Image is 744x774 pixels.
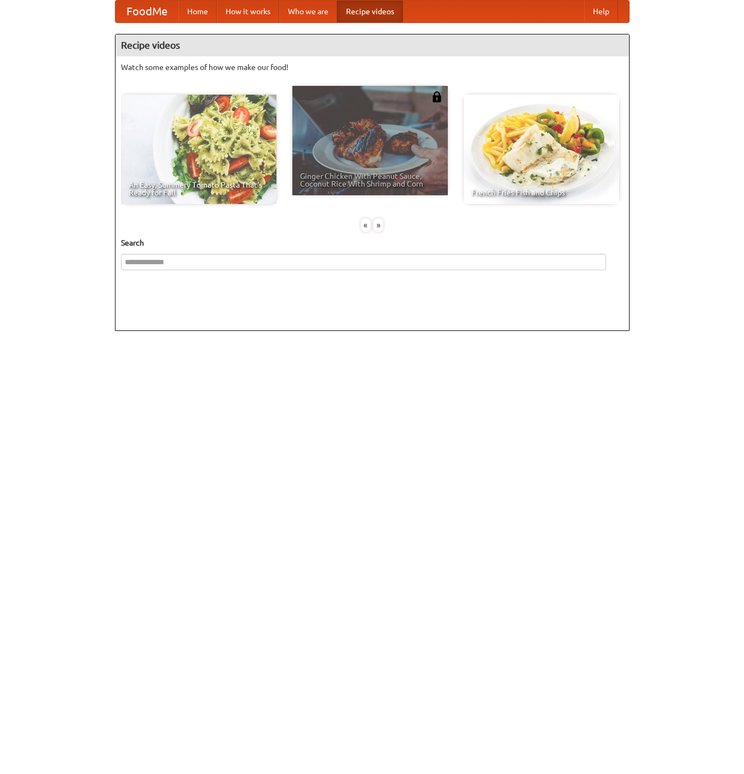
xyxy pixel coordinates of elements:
a: Who we are [279,1,337,22]
a: FoodMe [116,1,178,22]
a: Help [584,1,618,22]
div: « [361,218,371,232]
span: An Easy, Summery Tomato Pasta That's Ready for Fall [129,181,269,196]
h5: Search [121,237,624,248]
a: Home [178,1,217,22]
div: » [373,218,383,232]
a: French Fries Fish and Chips [464,95,619,204]
a: How it works [217,1,279,22]
a: Recipe videos [337,1,403,22]
a: An Easy, Summery Tomato Pasta That's Ready for Fall [121,95,276,204]
img: 483408.png [431,91,442,102]
span: French Fries Fish and Chips [471,189,612,196]
p: Watch some examples of how we make our food! [121,62,624,73]
h4: Recipe videos [116,34,629,56]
